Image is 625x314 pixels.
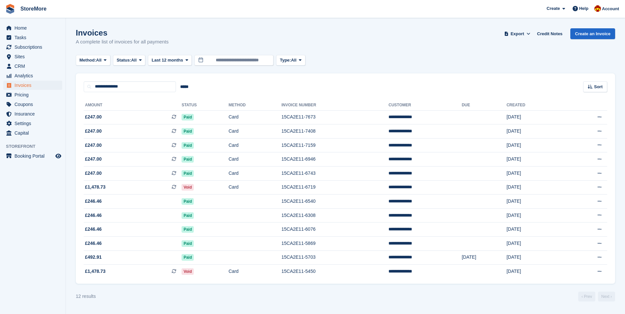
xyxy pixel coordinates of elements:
a: StoreMore [18,3,49,14]
button: Last 12 months [148,55,192,66]
span: Booking Portal [14,151,54,161]
a: menu [3,71,62,80]
td: [DATE] [506,180,564,195]
nav: Page [577,292,616,301]
button: Method: All [76,55,110,66]
td: 15CA2E11-7159 [281,138,388,152]
span: Status: [117,57,131,64]
span: Storefront [6,143,66,150]
span: £246.46 [85,198,102,205]
span: £492.91 [85,254,102,261]
span: All [96,57,102,64]
td: [DATE] [506,124,564,139]
span: CRM [14,62,54,71]
a: menu [3,119,62,128]
td: 15CA2E11-6308 [281,208,388,222]
h1: Invoices [76,28,169,37]
th: Amount [84,100,182,111]
span: Subscriptions [14,42,54,52]
span: All [131,57,137,64]
span: Capital [14,128,54,138]
span: Settings [14,119,54,128]
td: Card [229,180,281,195]
span: Sites [14,52,54,61]
span: Create [547,5,560,12]
span: Help [579,5,588,12]
div: 12 results [76,293,96,300]
p: A complete list of invoices for all payments [76,38,169,46]
td: [DATE] [506,110,564,124]
span: £246.46 [85,240,102,247]
span: Paid [182,156,194,163]
button: Status: All [113,55,145,66]
td: [DATE] [506,208,564,222]
td: 15CA2E11-6540 [281,195,388,209]
a: Next [598,292,615,301]
td: 15CA2E11-6946 [281,152,388,167]
span: £247.00 [85,170,102,177]
button: Export [503,28,532,39]
span: £247.00 [85,156,102,163]
td: [DATE] [506,250,564,265]
th: Method [229,100,281,111]
td: [DATE] [506,222,564,237]
span: Paid [182,226,194,233]
span: Paid [182,142,194,149]
a: Previous [578,292,595,301]
span: Tasks [14,33,54,42]
td: Card [229,138,281,152]
td: Card [229,110,281,124]
span: Coupons [14,100,54,109]
a: menu [3,128,62,138]
td: [DATE] [506,265,564,278]
span: £247.00 [85,128,102,135]
span: Paid [182,128,194,135]
span: Paid [182,212,194,219]
span: Insurance [14,109,54,118]
td: [DATE] [506,167,564,181]
a: menu [3,62,62,71]
span: Pricing [14,90,54,99]
img: Store More Team [594,5,601,12]
span: Last 12 months [152,57,183,64]
button: Type: All [276,55,305,66]
span: Invoices [14,81,54,90]
td: [DATE] [506,138,564,152]
span: £247.00 [85,142,102,149]
img: stora-icon-8386f47178a22dfd0bd8f6a31ec36ba5ce8667c1dd55bd0f319d3a0aa187defe.svg [5,4,15,14]
td: [DATE] [506,195,564,209]
th: Status [182,100,229,111]
a: menu [3,33,62,42]
span: Account [602,6,619,12]
span: £247.00 [85,114,102,120]
a: menu [3,23,62,33]
a: menu [3,109,62,118]
a: menu [3,42,62,52]
span: £246.46 [85,226,102,233]
span: Home [14,23,54,33]
td: 15CA2E11-6743 [281,167,388,181]
span: Paid [182,240,194,247]
span: £1,478.73 [85,184,105,191]
span: Export [511,31,524,37]
td: [DATE] [506,152,564,167]
span: Paid [182,114,194,120]
span: Void [182,268,194,275]
td: 15CA2E11-7408 [281,124,388,139]
a: menu [3,81,62,90]
span: Paid [182,198,194,205]
td: Card [229,152,281,167]
span: All [291,57,297,64]
a: Create an Invoice [570,28,615,39]
th: Created [506,100,564,111]
a: menu [3,52,62,61]
span: Paid [182,170,194,177]
td: 15CA2E11-6719 [281,180,388,195]
td: 15CA2E11-5869 [281,237,388,251]
td: 15CA2E11-5450 [281,265,388,278]
td: [DATE] [462,250,506,265]
th: Invoice Number [281,100,388,111]
th: Customer [388,100,462,111]
th: Due [462,100,506,111]
span: £1,478.73 [85,268,105,275]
